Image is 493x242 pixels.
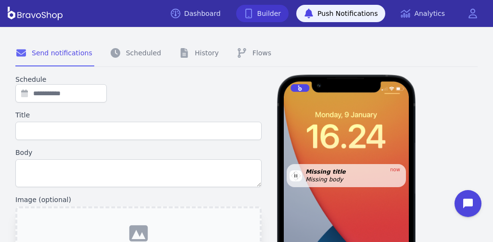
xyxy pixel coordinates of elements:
[390,166,400,173] div: now
[163,5,228,22] a: Dashboard
[15,195,262,204] label: Image (optional)
[305,176,402,183] div: Missing body
[8,7,63,20] img: BravoShop
[305,168,390,176] div: Missing title
[236,5,289,22] a: Builder
[15,148,262,157] label: Body
[178,40,221,66] a: History
[296,5,385,22] a: Push Notifications
[15,75,262,84] label: Schedule
[15,110,262,120] label: Title
[393,5,453,22] a: Analytics
[110,40,163,66] a: Scheduled
[236,40,273,66] a: Flows
[15,40,478,67] nav: Tabs
[15,40,94,66] a: Send notifications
